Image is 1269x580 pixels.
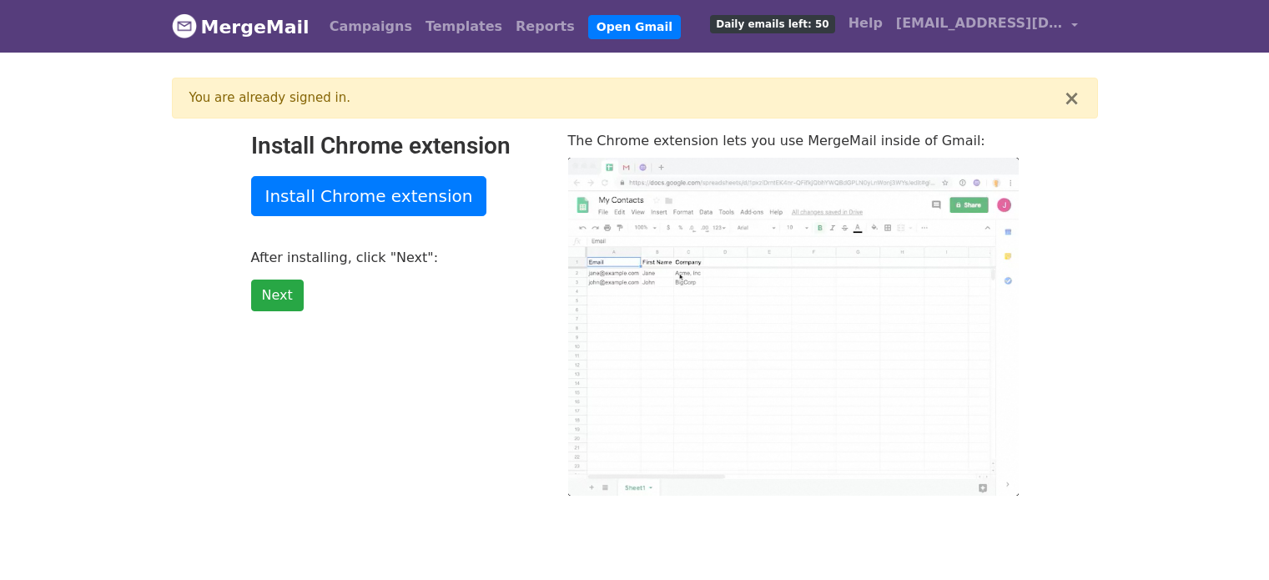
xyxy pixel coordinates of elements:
[172,9,310,44] a: MergeMail
[323,10,419,43] a: Campaigns
[588,15,681,39] a: Open Gmail
[889,7,1085,46] a: [EMAIL_ADDRESS][DOMAIN_NAME]
[251,132,543,160] h2: Install Chrome extension
[703,7,841,40] a: Daily emails left: 50
[189,88,1064,108] div: You are already signed in.
[509,10,582,43] a: Reports
[251,280,304,311] a: Next
[842,7,889,40] a: Help
[710,15,834,33] span: Daily emails left: 50
[251,176,487,216] a: Install Chrome extension
[896,13,1063,33] span: [EMAIL_ADDRESS][DOMAIN_NAME]
[1063,88,1080,108] button: ×
[568,132,1019,149] p: The Chrome extension lets you use MergeMail inside of Gmail:
[251,249,543,266] p: After installing, click "Next":
[419,10,509,43] a: Templates
[172,13,197,38] img: MergeMail logo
